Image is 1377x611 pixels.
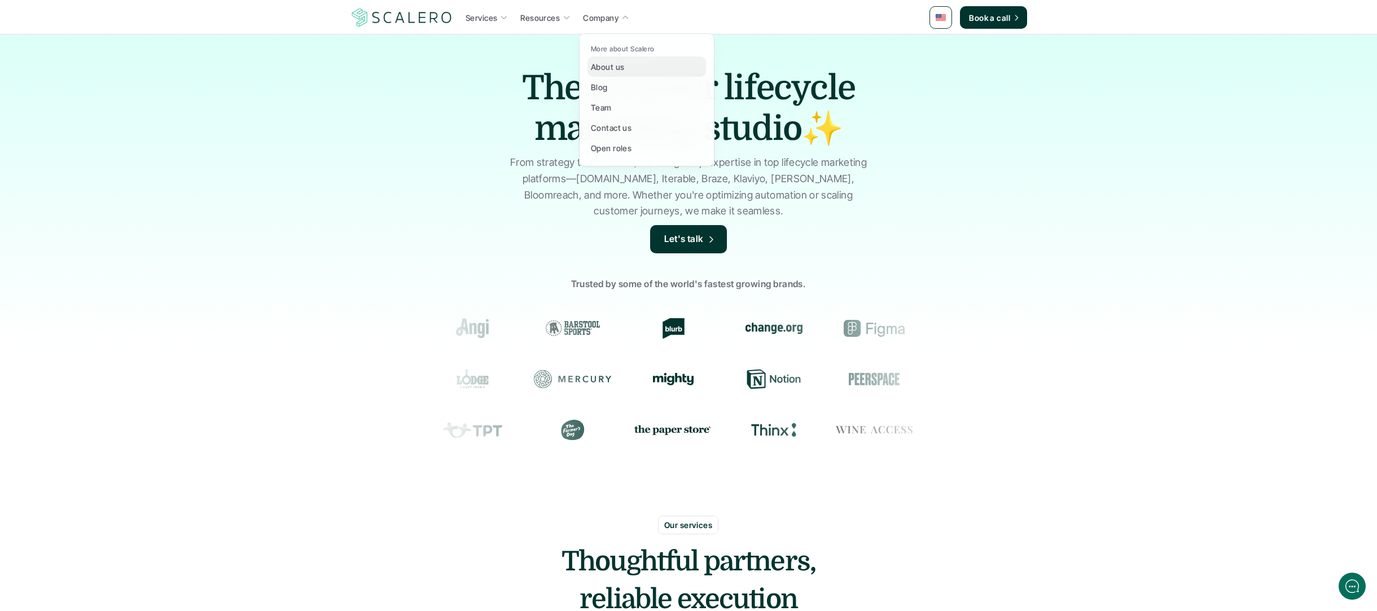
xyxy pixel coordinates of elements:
a: Contact us [587,117,706,138]
p: Contact us [591,122,632,134]
p: From strategy to execution, we bring deep expertise in top lifecycle marketing platforms—[DOMAIN_... [505,155,872,219]
p: Open roles [591,142,632,154]
a: Book a call [960,6,1027,29]
p: Team [591,102,612,113]
iframe: gist-messenger-bubble-iframe [1339,573,1366,600]
div: Prose [935,420,1012,440]
div: Blurb [633,318,711,339]
div: Figma [834,318,911,339]
div: change.org [733,318,811,339]
p: Company [583,12,619,24]
p: Services [466,12,497,24]
p: About us [591,61,624,73]
p: Book a call [969,12,1010,24]
a: Let's talk [650,225,727,253]
p: Blog [591,81,608,93]
p: Our services [664,519,712,531]
a: Open roles [587,138,706,158]
p: More about Scalero [591,45,655,53]
div: Teachers Pay Teachers [432,420,510,440]
div: Mercury [532,369,610,389]
span: We run on Gist [94,394,143,402]
div: Resy [934,369,1012,389]
img: the paper store [633,423,711,437]
img: Scalero company logo [350,7,454,28]
div: Mighty Networks [633,373,711,385]
div: Notion [733,369,811,389]
div: Angi [432,318,510,339]
img: Groome [946,322,1000,335]
a: About us [587,56,706,77]
div: Lodge Cast Iron [432,369,510,389]
div: Barstool [532,318,610,339]
p: Let's talk [664,232,704,247]
a: Team [587,97,706,117]
div: Peerspace [834,369,911,389]
div: The Farmer's Dog [533,420,611,440]
a: Blog [587,77,706,97]
div: Wine Access [834,420,912,440]
span: New conversation [73,80,135,89]
h1: The premier lifecycle marketing studio✨ [491,68,886,149]
div: Thinx [734,420,812,440]
p: Resources [520,12,560,24]
button: New conversation [9,73,217,96]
